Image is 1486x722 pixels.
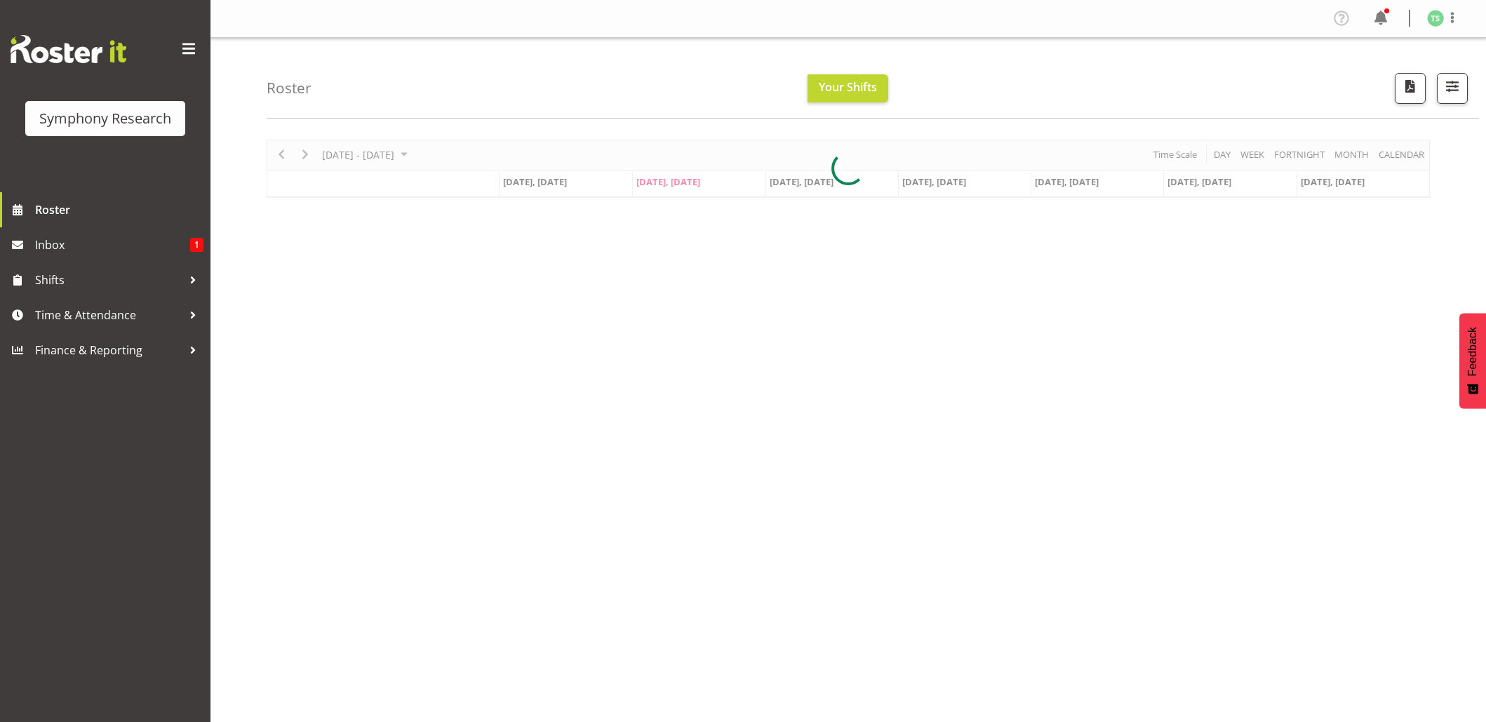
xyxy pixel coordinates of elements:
button: Feedback - Show survey [1459,313,1486,408]
img: Rosterit website logo [11,35,126,63]
span: Shifts [35,269,182,290]
span: Time & Attendance [35,305,182,326]
span: Finance & Reporting [35,340,182,361]
button: Filter Shifts [1437,73,1468,104]
div: Symphony Research [39,108,171,129]
span: Feedback [1466,327,1479,376]
h4: Roster [267,80,312,96]
button: Your Shifts [808,74,888,102]
span: 1 [190,238,203,252]
span: Roster [35,199,203,220]
img: tanya-stebbing1954.jpg [1427,10,1444,27]
span: Your Shifts [819,79,877,95]
button: Download a PDF of the roster according to the set date range. [1395,73,1426,104]
span: Inbox [35,234,190,255]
